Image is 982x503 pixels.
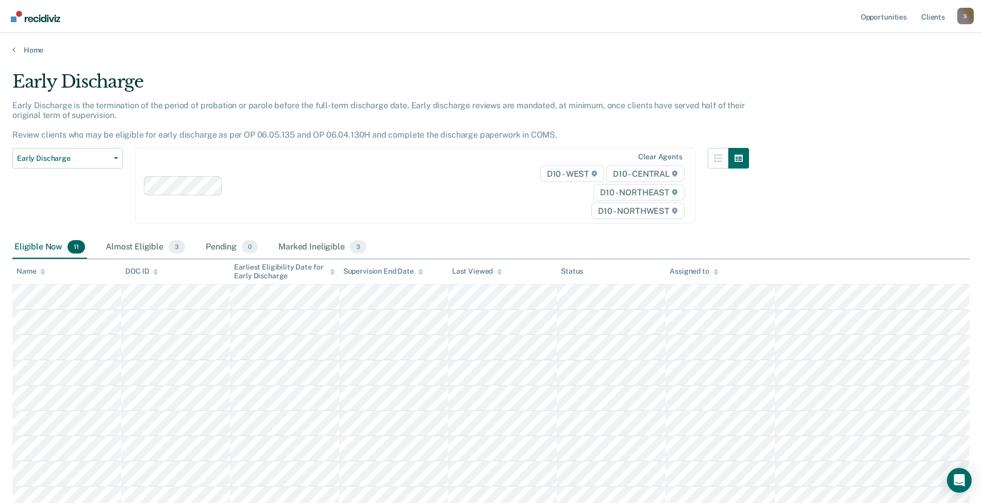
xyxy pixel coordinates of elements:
span: 11 [68,240,85,254]
div: Almost Eligible3 [104,236,187,259]
div: S [957,8,974,24]
span: D10 - CENTRAL [606,165,685,182]
span: 3 [169,240,185,254]
span: D10 - NORTHEAST [593,184,684,200]
button: Early Discharge [12,148,123,169]
div: Earliest Eligibility Date for Early Discharge [234,263,335,280]
a: Home [12,45,970,55]
button: Profile dropdown button [957,8,974,24]
div: Marked Ineligible3 [276,236,369,259]
div: Early Discharge [12,71,749,100]
span: D10 - WEST [540,165,604,182]
img: Recidiviz [11,11,60,22]
span: 0 [242,240,258,254]
div: Eligible Now11 [12,236,87,259]
div: Pending0 [204,236,260,259]
span: 3 [350,240,367,254]
div: Supervision End Date [343,267,423,276]
div: Assigned to [670,267,718,276]
div: Status [561,267,583,276]
div: Name [16,267,45,276]
div: Last Viewed [452,267,502,276]
div: Open Intercom Messenger [947,468,972,493]
span: Early Discharge [17,154,110,163]
span: D10 - NORTHWEST [591,203,684,219]
div: Clear agents [638,153,682,161]
p: Early Discharge is the termination of the period of probation or parole before the full-term disc... [12,100,744,140]
div: DOC ID [125,267,158,276]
